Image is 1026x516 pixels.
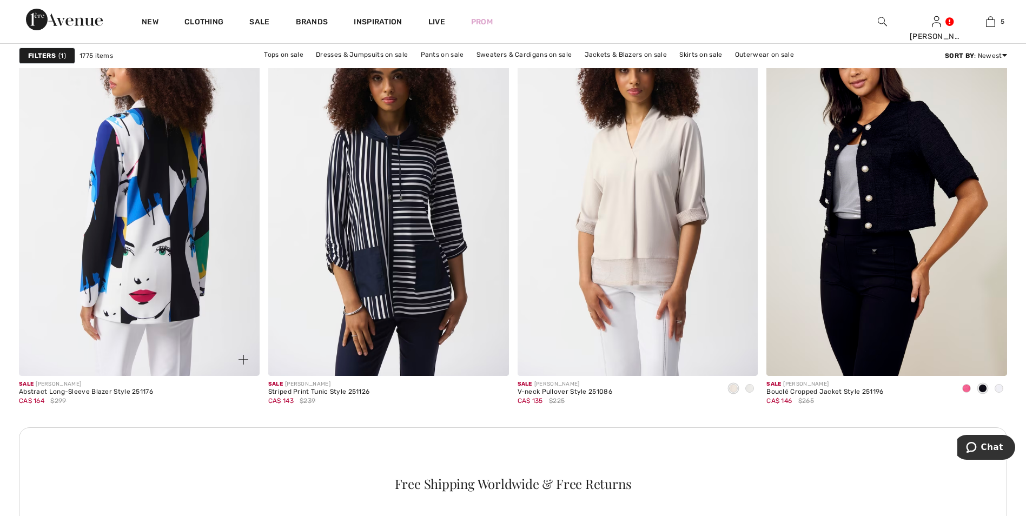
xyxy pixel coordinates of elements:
[39,477,987,490] div: Free Shipping Worldwide & Free Returns
[766,397,792,405] span: CA$ 146
[964,15,1017,28] a: 5
[268,15,509,376] img: Striped Print Tunic Style 251126. Vanilla/Midnight Blue
[579,48,673,62] a: Jackets & Blazers on sale
[730,48,799,62] a: Outerwear on sale
[518,388,612,396] div: V-neck Pullover Style 251086
[549,396,565,406] span: $225
[725,380,742,398] div: Moonstone
[26,9,103,30] img: 1ère Avenue
[932,15,941,28] img: My Info
[19,15,260,376] a: Abstract Long-Sleeve Blazer Style 251176. Vanilla/Multi
[415,48,469,62] a: Pants on sale
[766,15,1007,376] img: Bouclé Cropped Jacket Style 251196. Pink
[50,396,66,406] span: $299
[428,16,445,28] a: Live
[239,355,248,365] img: plus_v2.svg
[766,381,781,387] span: Sale
[986,15,995,28] img: My Bag
[142,17,158,29] a: New
[354,17,402,29] span: Inspiration
[58,51,66,61] span: 1
[19,397,44,405] span: CA$ 164
[742,380,758,398] div: Vanilla
[1001,17,1004,27] span: 5
[249,17,269,29] a: Sale
[268,388,370,396] div: Striped Print Tunic Style 251126
[518,397,543,405] span: CA$ 135
[910,31,963,42] div: [PERSON_NAME]
[471,48,577,62] a: Sweaters & Cardigans on sale
[958,380,975,398] div: Pink
[798,396,814,406] span: $265
[518,15,758,376] img: V-neck Pullover Style 251086. Moonstone
[259,48,309,62] a: Tops on sale
[766,380,883,388] div: [PERSON_NAME]
[932,16,941,27] a: Sign In
[674,48,727,62] a: Skirts on sale
[518,381,532,387] span: Sale
[28,51,56,61] strong: Filters
[766,388,883,396] div: Bouclé Cropped Jacket Style 251196
[945,51,1007,61] div: : Newest
[19,381,34,387] span: Sale
[957,435,1015,462] iframe: Opens a widget where you can chat to one of our agents
[19,388,153,396] div: Abstract Long-Sleeve Blazer Style 251176
[300,396,315,406] span: $239
[268,381,283,387] span: Sale
[19,380,153,388] div: [PERSON_NAME]
[296,17,328,29] a: Brands
[268,397,294,405] span: CA$ 143
[80,51,113,61] span: 1775 items
[878,15,887,28] img: search the website
[471,16,493,28] a: Prom
[991,380,1007,398] div: Off White
[518,380,612,388] div: [PERSON_NAME]
[310,48,413,62] a: Dresses & Jumpsuits on sale
[945,52,974,59] strong: Sort By
[268,380,370,388] div: [PERSON_NAME]
[184,17,223,29] a: Clothing
[975,380,991,398] div: Black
